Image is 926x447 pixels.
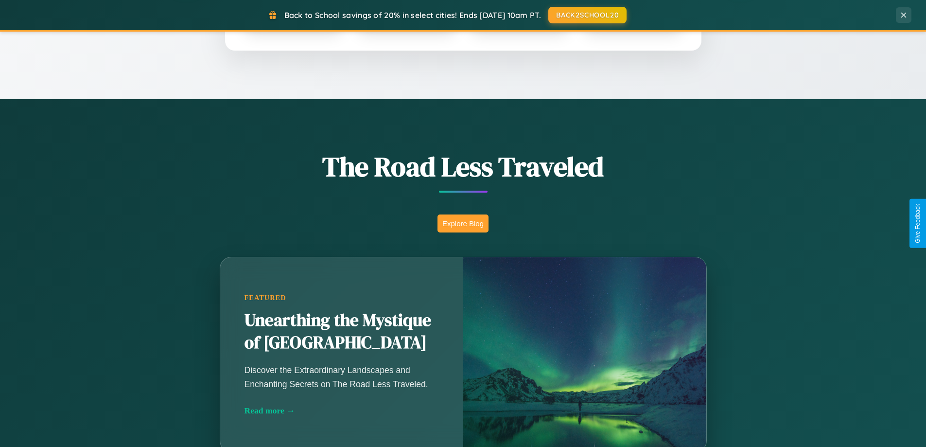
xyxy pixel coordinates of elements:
[245,294,439,302] div: Featured
[245,309,439,354] h2: Unearthing the Mystique of [GEOGRAPHIC_DATA]
[548,7,627,23] button: BACK2SCHOOL20
[245,363,439,391] p: Discover the Extraordinary Landscapes and Enchanting Secrets on The Road Less Traveled.
[437,215,489,232] button: Explore Blog
[172,148,755,185] h1: The Road Less Traveled
[914,204,921,243] div: Give Feedback
[245,406,439,416] div: Read more →
[284,10,541,20] span: Back to School savings of 20% in select cities! Ends [DATE] 10am PT.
